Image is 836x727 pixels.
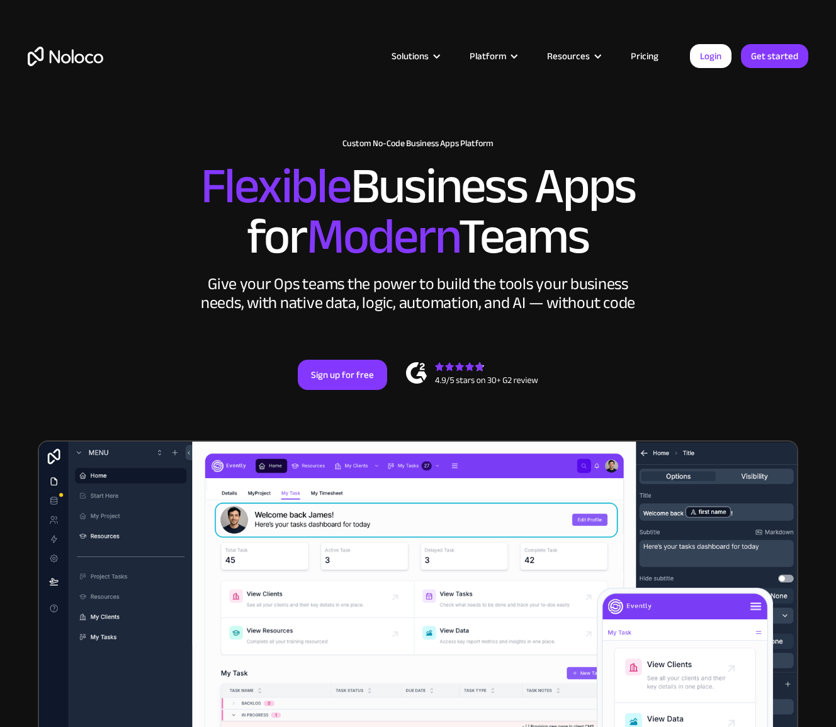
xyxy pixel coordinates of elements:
[298,360,387,390] a: Sign up for free
[690,44,731,68] a: Login
[28,139,808,149] h1: Custom No-Code Business Apps Platform
[376,48,454,64] div: Solutions
[531,48,615,64] div: Resources
[28,47,103,66] a: home
[470,48,506,64] div: Platform
[454,48,531,64] div: Platform
[741,44,808,68] a: Get started
[392,48,429,64] div: Solutions
[201,139,351,233] span: Flexible
[198,275,638,312] div: Give your Ops teams the power to build the tools your business needs, with native data, logic, au...
[307,190,458,283] span: Modern
[547,48,590,64] div: Resources
[615,48,674,64] a: Pricing
[28,161,808,262] h2: Business Apps for Teams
